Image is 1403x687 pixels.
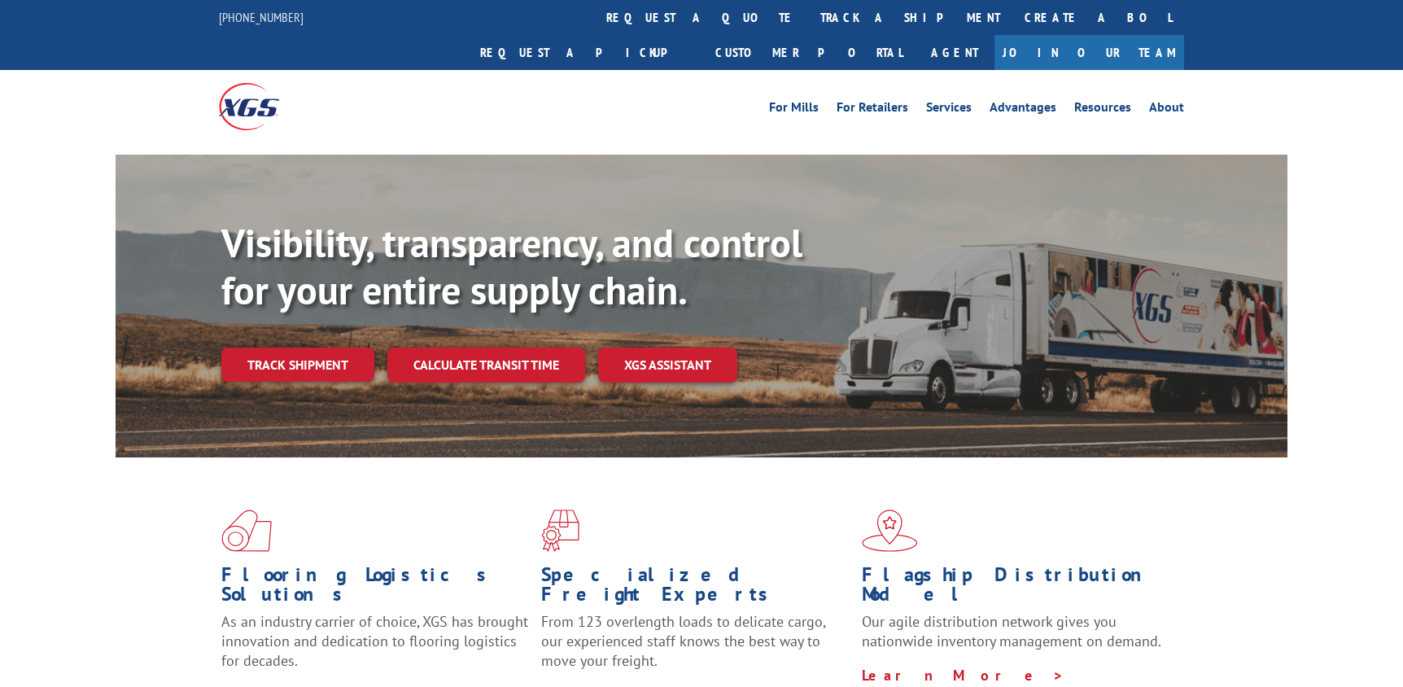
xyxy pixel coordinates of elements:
a: Customer Portal [703,35,915,70]
a: [PHONE_NUMBER] [219,9,304,25]
a: XGS ASSISTANT [598,348,737,383]
img: xgs-icon-total-supply-chain-intelligence-red [221,510,272,552]
img: xgs-icon-flagship-distribution-model-red [862,510,918,552]
a: Learn More > [862,666,1064,685]
span: Our agile distribution network gives you nationwide inventory management on demand. [862,612,1161,650]
h1: Flagship Distribution Model [862,565,1169,612]
a: Calculate transit time [387,348,585,383]
a: About [1149,101,1184,119]
p: From 123 overlength loads to delicate cargo, our experienced staff knows the best way to move you... [541,612,849,685]
a: Join Our Team [994,35,1184,70]
a: For Retailers [837,101,908,119]
a: Advantages [990,101,1056,119]
a: Track shipment [221,348,374,382]
b: Visibility, transparency, and control for your entire supply chain. [221,217,802,315]
a: Agent [915,35,994,70]
a: Resources [1074,101,1131,119]
a: Request a pickup [468,35,703,70]
a: For Mills [769,101,819,119]
h1: Specialized Freight Experts [541,565,849,612]
img: xgs-icon-focused-on-flooring-red [541,510,579,552]
h1: Flooring Logistics Solutions [221,565,529,612]
span: As an industry carrier of choice, XGS has brought innovation and dedication to flooring logistics... [221,612,528,670]
a: Services [926,101,972,119]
